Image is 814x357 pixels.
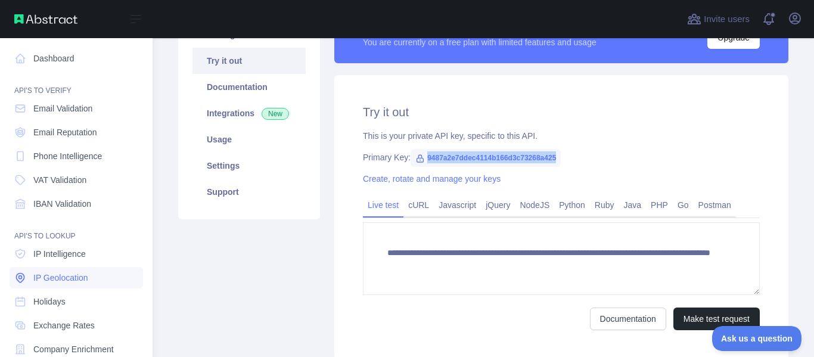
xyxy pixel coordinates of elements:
[33,198,91,210] span: IBAN Validation
[33,272,88,284] span: IP Geolocation
[14,14,77,24] img: Abstract API
[590,195,619,215] a: Ruby
[33,174,86,186] span: VAT Validation
[192,48,306,74] a: Try it out
[10,315,143,336] a: Exchange Rates
[192,153,306,179] a: Settings
[10,72,143,95] div: API'S TO VERIFY
[10,98,143,119] a: Email Validation
[363,174,501,184] a: Create, rotate and manage your keys
[192,179,306,205] a: Support
[619,195,647,215] a: Java
[434,195,481,215] a: Javascript
[192,74,306,100] a: Documentation
[33,248,86,260] span: IP Intelligence
[10,267,143,288] a: IP Geolocation
[363,151,760,163] div: Primary Key:
[33,296,66,308] span: Holidays
[590,308,666,330] a: Documentation
[262,108,289,120] span: New
[685,10,752,29] button: Invite users
[10,217,143,241] div: API'S TO LOOKUP
[363,130,760,142] div: This is your private API key, specific to this API.
[10,193,143,215] a: IBAN Validation
[694,195,736,215] a: Postman
[704,13,750,26] span: Invite users
[10,291,143,312] a: Holidays
[712,326,802,351] iframe: Toggle Customer Support
[554,195,590,215] a: Python
[363,195,403,215] a: Live test
[411,149,561,167] span: 9487a2e7ddec4114b166d3c73268a425
[33,150,102,162] span: Phone Intelligence
[10,145,143,167] a: Phone Intelligence
[403,195,434,215] a: cURL
[33,343,114,355] span: Company Enrichment
[673,308,760,330] button: Make test request
[192,126,306,153] a: Usage
[673,195,694,215] a: Go
[33,103,92,114] span: Email Validation
[10,122,143,143] a: Email Reputation
[33,319,95,331] span: Exchange Rates
[515,195,554,215] a: NodeJS
[646,195,673,215] a: PHP
[33,126,97,138] span: Email Reputation
[192,100,306,126] a: Integrations New
[481,195,515,215] a: jQuery
[10,243,143,265] a: IP Intelligence
[10,48,143,69] a: Dashboard
[363,104,760,120] h2: Try it out
[363,36,596,48] div: You are currently on a free plan with limited features and usage
[10,169,143,191] a: VAT Validation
